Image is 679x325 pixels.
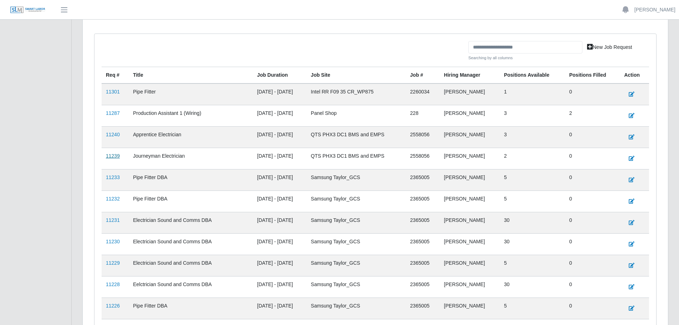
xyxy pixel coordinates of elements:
td: [PERSON_NAME] [440,148,500,169]
td: [PERSON_NAME] [440,212,500,233]
th: Positions Available [500,67,565,83]
td: [DATE] - [DATE] [253,298,307,319]
td: Samsung Taylor_GCS [307,255,406,276]
td: 2365005 [406,191,440,212]
td: Panel Shop [307,105,406,126]
td: Pipe Fitter DBA [129,191,253,212]
a: 11239 [106,153,120,159]
td: Samsung Taylor_GCS [307,276,406,298]
td: 0 [565,126,620,148]
td: 0 [565,212,620,233]
a: 11287 [106,110,120,116]
td: [PERSON_NAME] [440,105,500,126]
td: Samsung Taylor_GCS [307,191,406,212]
td: [DATE] - [DATE] [253,83,307,105]
td: Electrician Sound and Comms DBA [129,212,253,233]
td: [PERSON_NAME] [440,298,500,319]
td: 5 [500,298,565,319]
td: 2558056 [406,126,440,148]
td: 0 [565,148,620,169]
td: 30 [500,233,565,255]
td: [DATE] - [DATE] [253,169,307,191]
td: 5 [500,169,565,191]
td: 2365005 [406,255,440,276]
th: Title [129,67,253,83]
td: Samsung Taylor_GCS [307,169,406,191]
td: 2 [500,148,565,169]
td: 2365005 [406,212,440,233]
td: [PERSON_NAME] [440,83,500,105]
td: [PERSON_NAME] [440,276,500,298]
td: 0 [565,276,620,298]
td: 2365005 [406,233,440,255]
td: Pipe Fitter [129,83,253,105]
td: Electrician Sound and Comms DBA [129,233,253,255]
td: 0 [565,83,620,105]
td: Journeyman Electrician [129,148,253,169]
a: New Job Request [582,41,637,54]
td: Samsung Taylor_GCS [307,298,406,319]
td: 2365005 [406,276,440,298]
a: 11229 [106,260,120,266]
a: 11230 [106,239,120,244]
td: Samsung Taylor_GCS [307,233,406,255]
td: [DATE] - [DATE] [253,126,307,148]
td: 2558056 [406,148,440,169]
a: 11231 [106,217,120,223]
img: SLM Logo [10,6,46,14]
td: [DATE] - [DATE] [253,233,307,255]
td: 30 [500,276,565,298]
th: Req # [102,67,129,83]
td: 0 [565,298,620,319]
td: [PERSON_NAME] [440,233,500,255]
th: Positions Filled [565,67,620,83]
th: Action [620,67,649,83]
a: [PERSON_NAME] [634,6,675,14]
td: 1 [500,83,565,105]
a: 11228 [106,281,120,287]
td: [PERSON_NAME] [440,126,500,148]
td: Intel RR F09 35 CR_WP875 [307,83,406,105]
td: 0 [565,233,620,255]
td: Eelctrician Sound and Comms DBA [129,276,253,298]
th: Hiring Manager [440,67,500,83]
td: [DATE] - [DATE] [253,191,307,212]
a: 11233 [106,174,120,180]
td: Apprentice Electrician [129,126,253,148]
small: Searching by all columns [468,55,582,61]
td: QTS PHX3 DC1 BMS and EMPS [307,126,406,148]
td: Electrician Sound and Comms DBA [129,255,253,276]
a: 11301 [106,89,120,95]
td: 2365005 [406,169,440,191]
td: 2365005 [406,298,440,319]
td: [PERSON_NAME] [440,191,500,212]
td: 5 [500,191,565,212]
td: Pipe Fitter DBA [129,169,253,191]
td: QTS PHX3 DC1 BMS and EMPS [307,148,406,169]
td: [DATE] - [DATE] [253,212,307,233]
td: 2260034 [406,83,440,105]
td: 0 [565,191,620,212]
th: Job Duration [253,67,307,83]
td: 3 [500,126,565,148]
th: job site [307,67,406,83]
td: 5 [500,255,565,276]
td: 0 [565,169,620,191]
td: 30 [500,212,565,233]
td: 0 [565,255,620,276]
td: Pipe Fitter DBA [129,298,253,319]
a: 11226 [106,303,120,309]
td: 2 [565,105,620,126]
td: [PERSON_NAME] [440,169,500,191]
td: Samsung Taylor_GCS [307,212,406,233]
td: Production Assistant 1 (Wiring) [129,105,253,126]
th: Job # [406,67,440,83]
td: [DATE] - [DATE] [253,105,307,126]
td: [DATE] - [DATE] [253,255,307,276]
a: 11232 [106,196,120,202]
td: 228 [406,105,440,126]
td: [DATE] - [DATE] [253,148,307,169]
td: 3 [500,105,565,126]
td: [DATE] - [DATE] [253,276,307,298]
a: 11240 [106,132,120,137]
